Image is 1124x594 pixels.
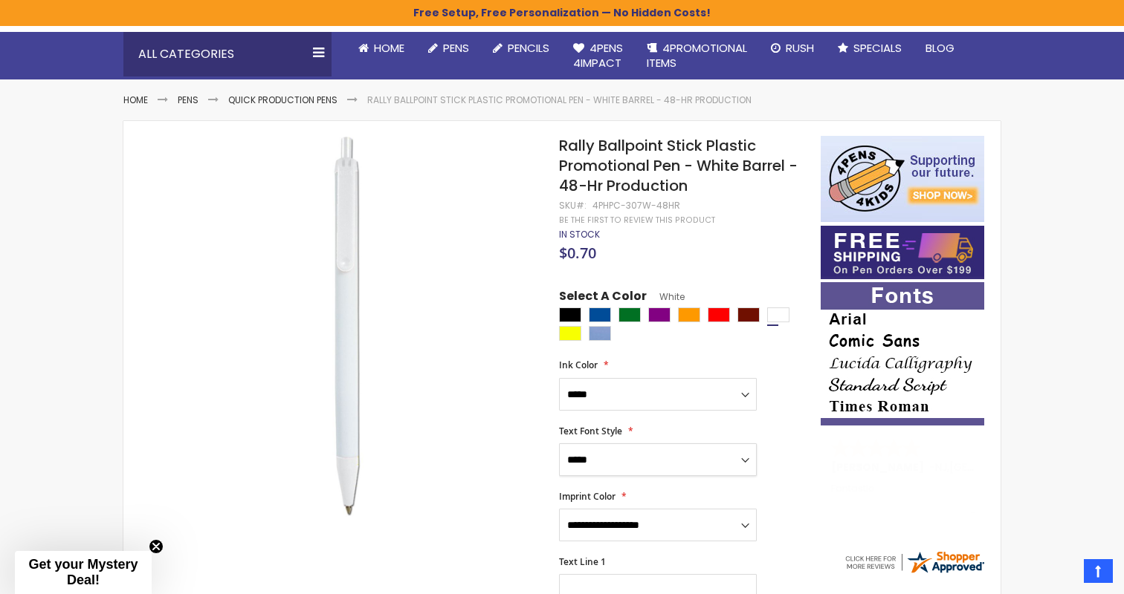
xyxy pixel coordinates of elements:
[926,40,955,56] span: Blog
[786,40,814,56] span: Rush
[1084,559,1113,583] a: Top
[416,32,481,65] a: Pens
[559,359,598,371] span: Ink Color
[15,551,152,594] div: Get your Mystery Deal!Close teaser
[374,40,404,56] span: Home
[821,136,984,222] img: 4pens 4 kids
[559,425,622,437] span: Text Font Style
[708,307,730,322] div: Red
[618,307,641,322] div: Green
[508,40,549,56] span: Pencils
[843,566,986,578] a: 4pens.com certificate URL
[559,555,606,568] span: Text Line 1
[929,460,1059,474] span: - ,
[559,229,600,241] div: Availability
[123,94,148,106] a: Home
[737,307,760,322] div: Maroon
[573,40,623,71] span: 4Pens 4impact
[559,199,587,212] strong: SKU
[821,282,984,425] img: font-personalization-examples
[28,557,138,587] span: Get your Mystery Deal!
[826,32,914,65] a: Specials
[559,288,647,308] span: Select A Color
[559,490,616,503] span: Imprint Color
[949,460,1059,474] span: [GEOGRAPHIC_DATA]
[367,94,752,106] li: Rally Ballpoint Stick Plastic Promotional Pen - White Barrel - 48-Hr Production
[648,307,671,322] div: Purple
[228,94,337,106] a: Quick Production Pens
[561,32,635,80] a: 4Pens4impact
[843,549,986,575] img: 4pens.com widget logo
[559,307,581,322] div: Black
[678,307,700,322] div: Orange
[178,94,198,106] a: Pens
[647,290,685,303] span: White
[123,32,332,76] div: All Categories
[481,32,561,65] a: Pencils
[559,326,581,341] div: Yellow
[935,460,947,474] span: NJ
[759,32,826,65] a: Rush
[635,32,759,80] a: 4PROMOTIONALITEMS
[559,228,600,241] span: In stock
[592,200,680,212] div: 4PHPC-307W-48HR
[589,307,611,322] div: Dark Blue
[346,32,416,65] a: Home
[853,40,902,56] span: Specials
[559,215,715,226] a: Be the first to review this product
[831,483,975,515] div: Fantastic
[831,460,929,474] span: [PERSON_NAME]
[914,32,966,65] a: Blog
[153,134,539,520] img: 4phpc-307w_orlando_value_click_stick_pen_white_body-white_1_1.jpg
[559,243,596,263] span: $0.70
[149,539,164,554] button: Close teaser
[767,307,789,322] div: White
[821,226,984,279] img: Free shipping on orders over $199
[589,326,611,341] div: Pacific Blue
[647,40,747,71] span: 4PROMOTIONAL ITEMS
[443,40,469,56] span: Pens
[559,135,798,196] span: Rally Ballpoint Stick Plastic Promotional Pen - White Barrel - 48-Hr Production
